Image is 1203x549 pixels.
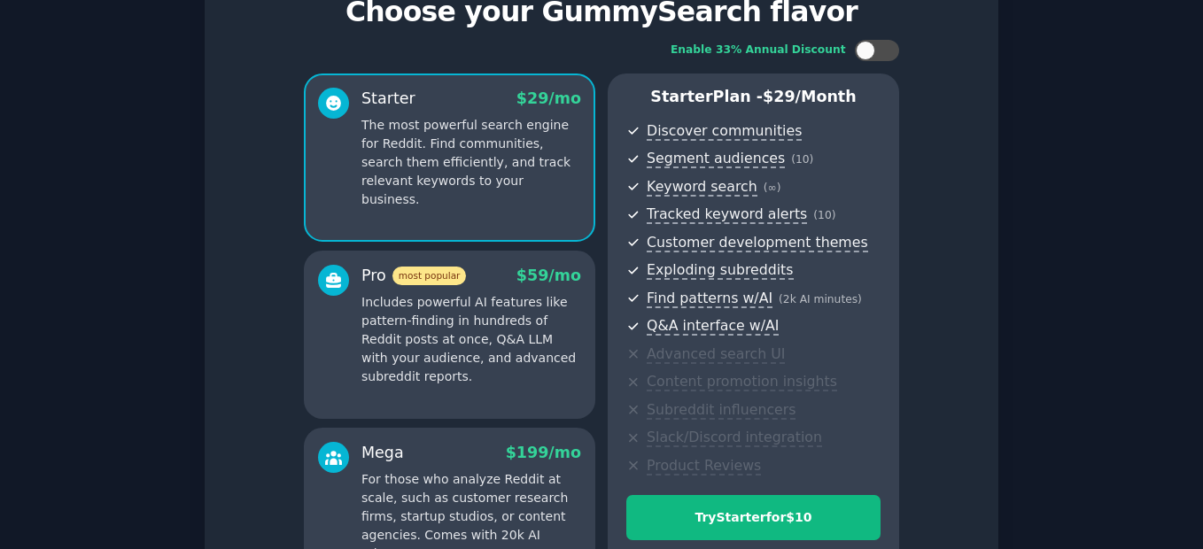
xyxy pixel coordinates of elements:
[516,267,581,284] span: $ 59 /mo
[647,345,785,364] span: Advanced search UI
[791,153,813,166] span: ( 10 )
[647,150,785,168] span: Segment audiences
[671,43,846,58] div: Enable 33% Annual Discount
[647,290,772,308] span: Find patterns w/AI
[647,457,761,476] span: Product Reviews
[626,495,881,540] button: TryStarterfor$10
[647,317,779,336] span: Q&A interface w/AI
[392,267,467,285] span: most popular
[361,265,466,287] div: Pro
[361,442,404,464] div: Mega
[779,293,862,305] span: ( 2k AI minutes )
[647,205,807,224] span: Tracked keyword alerts
[361,116,581,209] p: The most powerful search engine for Reddit. Find communities, search them efficiently, and track ...
[626,86,881,108] p: Starter Plan -
[647,261,793,280] span: Exploding subreddits
[627,508,880,527] div: Try Starter for $10
[763,88,857,105] span: $ 29 /month
[647,429,822,447] span: Slack/Discord integration
[516,89,581,107] span: $ 29 /mo
[647,234,868,252] span: Customer development themes
[506,444,581,461] span: $ 199 /mo
[813,209,835,221] span: ( 10 )
[647,178,757,197] span: Keyword search
[647,373,837,391] span: Content promotion insights
[647,401,796,420] span: Subreddit influencers
[361,293,581,386] p: Includes powerful AI features like pattern-finding in hundreds of Reddit posts at once, Q&A LLM w...
[647,122,802,141] span: Discover communities
[764,182,781,194] span: ( ∞ )
[361,88,415,110] div: Starter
